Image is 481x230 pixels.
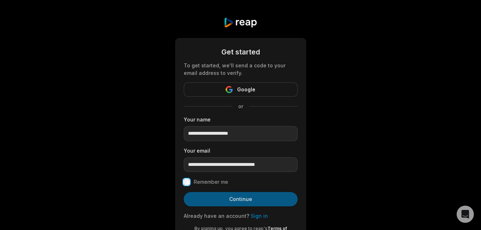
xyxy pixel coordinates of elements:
span: Already have an account? [184,213,249,219]
a: Sign in [251,213,268,219]
span: or [232,102,249,110]
div: Open Intercom Messenger [457,206,474,223]
label: Your name [184,116,298,123]
button: Google [184,82,298,97]
label: Your email [184,147,298,154]
div: Get started [184,47,298,57]
button: Continue [184,192,298,206]
label: Remember me [194,178,228,186]
span: Google [237,85,255,94]
img: reap [223,17,258,28]
div: To get started, we'll send a code to your email address to verify. [184,62,298,77]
